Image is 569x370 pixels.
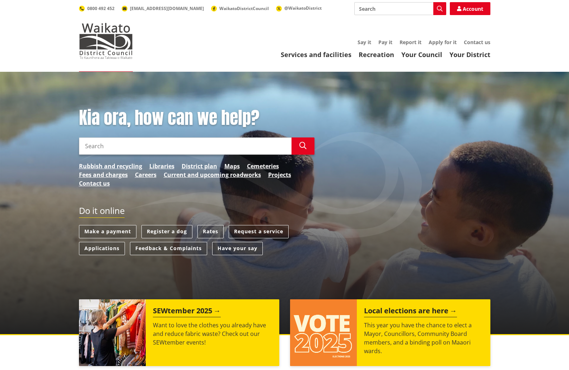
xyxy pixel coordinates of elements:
span: [EMAIL_ADDRESS][DOMAIN_NAME] [130,5,204,11]
h2: Do it online [79,206,125,218]
a: Request a service [229,225,289,238]
a: Cemeteries [247,162,279,170]
a: Rubbish and recycling [79,162,142,170]
a: Register a dog [141,225,192,238]
a: Contact us [79,179,110,188]
a: Say it [358,39,371,46]
a: Services and facilities [281,50,351,59]
p: This year you have the chance to elect a Mayor, Councillors, Community Board members, and a bindi... [364,321,483,355]
img: Waikato District Council - Te Kaunihera aa Takiwaa o Waikato [79,23,133,59]
span: 0800 492 452 [87,5,115,11]
input: Search input [354,2,446,15]
a: Maps [224,162,240,170]
a: Account [450,2,490,15]
a: Pay it [378,39,392,46]
a: @WaikatoDistrict [276,5,322,11]
a: Your Council [401,50,442,59]
img: SEWtember [79,299,146,366]
a: Contact us [464,39,490,46]
a: Apply for it [429,39,457,46]
input: Search input [79,137,292,155]
a: WaikatoDistrictCouncil [211,5,269,11]
a: Recreation [359,50,394,59]
h1: Kia ora, how can we help? [79,108,314,128]
a: Fees and charges [79,170,128,179]
h2: Local elections are here [364,306,457,317]
a: Local elections are here This year you have the chance to elect a Mayor, Councillors, Community B... [290,299,490,366]
a: Current and upcoming roadworks [164,170,261,179]
a: Rates [197,225,224,238]
span: WaikatoDistrictCouncil [219,5,269,11]
a: Libraries [149,162,174,170]
a: Make a payment [79,225,136,238]
a: District plan [182,162,217,170]
a: [EMAIL_ADDRESS][DOMAIN_NAME] [122,5,204,11]
a: Report it [400,39,421,46]
h2: SEWtember 2025 [153,306,221,317]
a: Projects [268,170,291,179]
a: Your District [449,50,490,59]
a: Feedback & Complaints [130,242,207,255]
a: 0800 492 452 [79,5,115,11]
a: SEWtember 2025 Want to love the clothes you already have and reduce fabric waste? Check out our S... [79,299,279,366]
a: Careers [135,170,157,179]
a: Applications [79,242,125,255]
img: Vote 2025 [290,299,357,366]
p: Want to love the clothes you already have and reduce fabric waste? Check out our SEWtember events! [153,321,272,347]
span: @WaikatoDistrict [284,5,322,11]
a: Have your say [212,242,263,255]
